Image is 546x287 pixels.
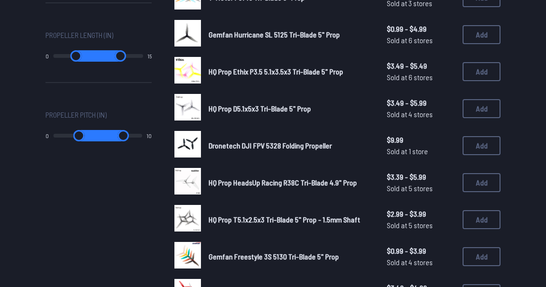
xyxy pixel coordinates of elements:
button: Add [463,247,500,266]
span: Sold at 4 stores [387,109,455,120]
output: 15 [147,52,152,60]
span: $3.49 - $5.99 [387,97,455,109]
span: Sold at 1 store [387,146,455,157]
img: image [174,242,201,268]
img: image [174,205,201,231]
a: image [174,242,201,271]
button: Add [463,210,500,229]
a: image [174,20,201,49]
output: 0 [45,52,49,60]
button: Add [463,136,500,155]
span: HQ Prop D5.1x5x3 Tri-Blade 5" Prop [209,104,311,113]
button: Add [463,62,500,81]
a: image [174,168,201,197]
span: Dronetech DJI FPV 5328 Folding Propeller [209,141,332,150]
span: Gemfan Hurricane SL 5125 Tri-Blade 5" Prop [209,30,340,39]
span: Sold at 5 stores [387,220,455,231]
a: image [174,131,201,160]
button: Add [463,173,500,192]
a: HQ Prop D5.1x5x3 Tri-Blade 5" Prop [209,103,372,114]
a: image [174,205,201,234]
span: Propeller Pitch (in) [45,109,107,120]
span: Sold at 6 stores [387,72,455,83]
span: $9.99 [387,134,455,146]
output: 10 [146,132,152,139]
a: image [174,94,201,123]
img: image [174,94,201,120]
span: Sold at 4 stores [387,257,455,268]
a: HQ Prop Ethix P3.5 5.1x3.5x3 Tri-Blade 5" Prop [209,66,372,77]
a: Gemfan Hurricane SL 5125 Tri-Blade 5" Prop [209,29,372,40]
a: Gemfan Freestyle 3S 5130 Tri-Blade 5" Prop [209,251,372,262]
img: image [174,57,201,83]
button: Add [463,99,500,118]
span: Gemfan Freestyle 3S 5130 Tri-Blade 5" Prop [209,252,339,261]
span: Sold at 5 stores [387,183,455,194]
a: Dronetech DJI FPV 5328 Folding Propeller [209,140,372,151]
img: image [174,131,201,157]
span: $3.49 - $5.49 [387,60,455,72]
span: $2.99 - $3.99 [387,208,455,220]
span: $0.99 - $3.99 [387,245,455,257]
a: HQ Prop HeadsUp Racing R38C Tri-Blade 4.9" Prop [209,177,372,188]
output: 0 [45,132,49,139]
span: $0.99 - $4.99 [387,23,455,35]
span: $3.39 - $5.99 [387,171,455,183]
span: HQ Prop HeadsUp Racing R38C Tri-Blade 4.9" Prop [209,178,357,187]
span: HQ Prop T5.1x2.5x3 Tri-Blade 5" Prop - 1.5mm Shaft [209,215,360,224]
a: image [174,57,201,86]
img: image [174,20,201,46]
span: Propeller Length (in) [45,29,113,41]
button: Add [463,25,500,44]
img: image [174,168,201,194]
span: Sold at 6 stores [387,35,455,46]
span: HQ Prop Ethix P3.5 5.1x3.5x3 Tri-Blade 5" Prop [209,67,343,76]
a: HQ Prop T5.1x2.5x3 Tri-Blade 5" Prop - 1.5mm Shaft [209,214,372,225]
